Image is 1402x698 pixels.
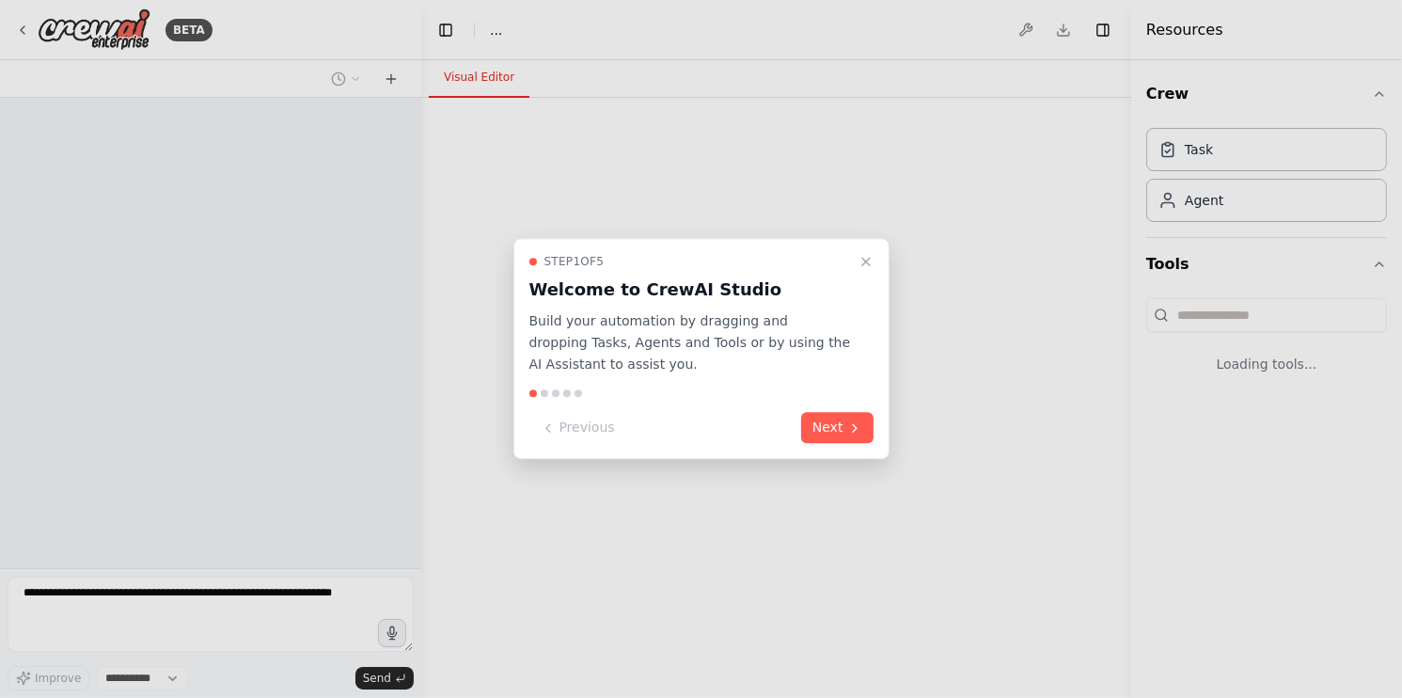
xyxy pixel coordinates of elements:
[433,17,459,43] button: Hide left sidebar
[529,413,626,444] button: Previous
[855,250,877,273] button: Close walkthrough
[529,277,851,303] h3: Welcome to CrewAI Studio
[544,254,605,269] span: Step 1 of 5
[529,310,851,374] p: Build your automation by dragging and dropping Tasks, Agents and Tools or by using the AI Assista...
[801,413,874,444] button: Next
